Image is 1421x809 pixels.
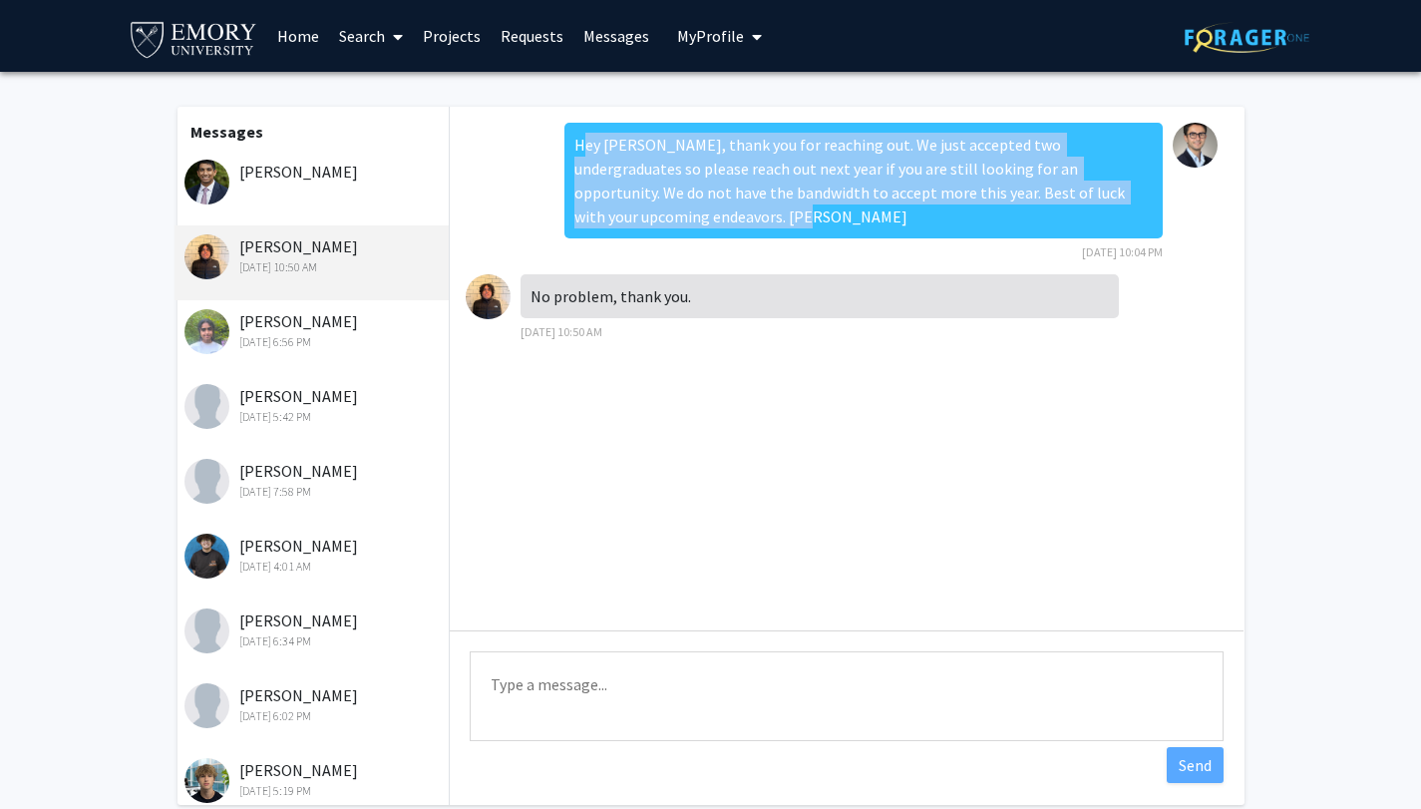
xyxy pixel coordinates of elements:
div: [PERSON_NAME] [184,683,445,725]
img: Kelsi Mohs [184,608,229,653]
img: Charles Bou-Nader [1173,123,1218,168]
div: Hey [PERSON_NAME], thank you for reaching out. We just accepted two undergraduates so please reac... [564,123,1163,238]
div: [DATE] 7:58 PM [184,483,445,501]
img: Antonio Torres [184,534,229,579]
div: [PERSON_NAME] [184,534,445,576]
a: Requests [491,1,573,71]
a: Search [329,1,413,71]
div: [DATE] 6:34 PM [184,632,445,650]
b: Messages [190,122,263,142]
iframe: Chat [15,719,85,794]
div: [PERSON_NAME] [184,608,445,650]
textarea: Message [470,651,1224,741]
div: No problem, thank you. [521,274,1119,318]
a: Home [267,1,329,71]
img: Gabriel Santiago [184,234,229,279]
img: Nicholas Merlo [184,758,229,803]
div: [PERSON_NAME] [184,234,445,276]
div: [PERSON_NAME] [184,384,445,426]
img: Aaron Pan [184,683,229,728]
img: ForagerOne Logo [1185,22,1309,53]
button: Send [1167,747,1224,783]
div: [DATE] 4:01 AM [184,558,445,576]
div: [DATE] 10:50 AM [184,258,445,276]
div: [DATE] 6:56 PM [184,333,445,351]
img: Shourya Soni [184,384,229,429]
img: Krish Patel [184,160,229,204]
span: My Profile [677,26,744,46]
img: Emory University Logo [128,16,260,61]
span: [DATE] 10:50 AM [521,324,602,339]
a: Messages [573,1,659,71]
img: Gabriel Santiago [466,274,511,319]
img: Vaahini Badre Narayanan [184,309,229,354]
div: [PERSON_NAME] [184,160,445,184]
a: Projects [413,1,491,71]
div: [DATE] 5:19 PM [184,782,445,800]
div: [PERSON_NAME] [184,758,445,800]
img: Anvi Madhavan [184,459,229,504]
div: [PERSON_NAME] [184,459,445,501]
div: [PERSON_NAME] [184,309,445,351]
span: [DATE] 10:04 PM [1082,244,1163,259]
div: [DATE] 6:02 PM [184,707,445,725]
div: [DATE] 5:42 PM [184,408,445,426]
